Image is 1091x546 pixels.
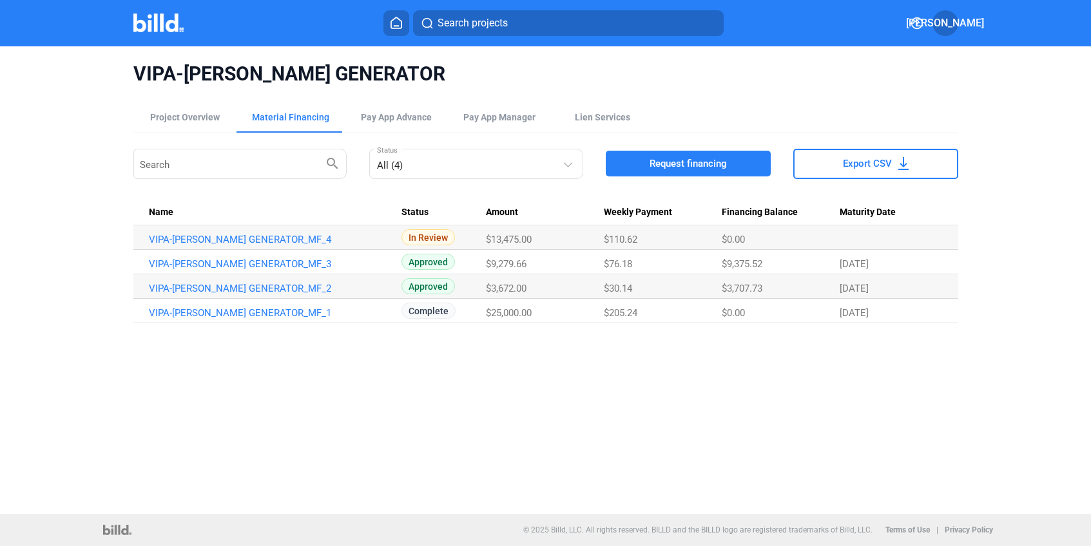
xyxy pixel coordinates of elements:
[149,207,402,218] div: Name
[840,283,869,294] span: [DATE]
[840,207,896,218] span: Maturity Date
[722,207,798,218] span: Financing Balance
[650,157,727,170] span: Request financing
[401,207,429,218] span: Status
[604,258,632,270] span: $76.18
[606,151,771,176] button: Request financing
[486,234,532,245] span: $13,475.00
[575,111,630,124] div: Lien Services
[413,10,724,36] button: Search projects
[523,525,873,534] p: © 2025 Billd, LLC. All rights reserved. BILLD and the BILLD logo are registered trademarks of Bil...
[604,234,637,245] span: $110.62
[843,157,892,170] span: Export CSV
[252,111,329,124] div: Material Financing
[149,258,398,270] a: VIPA-[PERSON_NAME] GENERATOR_MF_3
[149,307,398,319] a: VIPA-[PERSON_NAME] GENERATOR_MF_1
[486,258,526,270] span: $9,279.66
[793,149,958,179] button: Export CSV
[401,229,455,245] span: In Review
[149,207,173,218] span: Name
[103,525,131,535] img: logo
[150,111,220,124] div: Project Overview
[361,111,432,124] div: Pay App Advance
[885,525,930,534] b: Terms of Use
[604,283,632,294] span: $30.14
[463,111,536,124] span: Pay App Manager
[401,207,486,218] div: Status
[325,155,340,171] mat-icon: search
[604,307,637,319] span: $205.24
[722,207,840,218] div: Financing Balance
[840,258,869,270] span: [DATE]
[722,283,762,294] span: $3,707.73
[722,258,762,270] span: $9,375.52
[722,307,745,319] span: $0.00
[149,283,398,294] a: VIPA-[PERSON_NAME] GENERATOR_MF_2
[932,10,958,36] button: [PERSON_NAME]
[149,234,398,245] a: VIPA-[PERSON_NAME] GENERATOR_MF_4
[486,207,604,218] div: Amount
[133,14,184,32] img: Billd Company Logo
[906,15,984,31] span: [PERSON_NAME]
[840,207,942,218] div: Maturity Date
[133,62,958,86] span: VIPA-[PERSON_NAME] GENERATOR
[722,234,745,245] span: $0.00
[486,283,526,294] span: $3,672.00
[936,525,938,534] p: |
[604,207,722,218] div: Weekly Payment
[604,207,672,218] span: Weekly Payment
[377,160,403,171] mat-select-trigger: All (4)
[401,278,455,294] span: Approved
[401,254,455,270] span: Approved
[486,307,532,319] span: $25,000.00
[840,307,869,319] span: [DATE]
[486,207,518,218] span: Amount
[401,303,456,319] span: Complete
[438,15,508,31] span: Search projects
[945,525,993,534] b: Privacy Policy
